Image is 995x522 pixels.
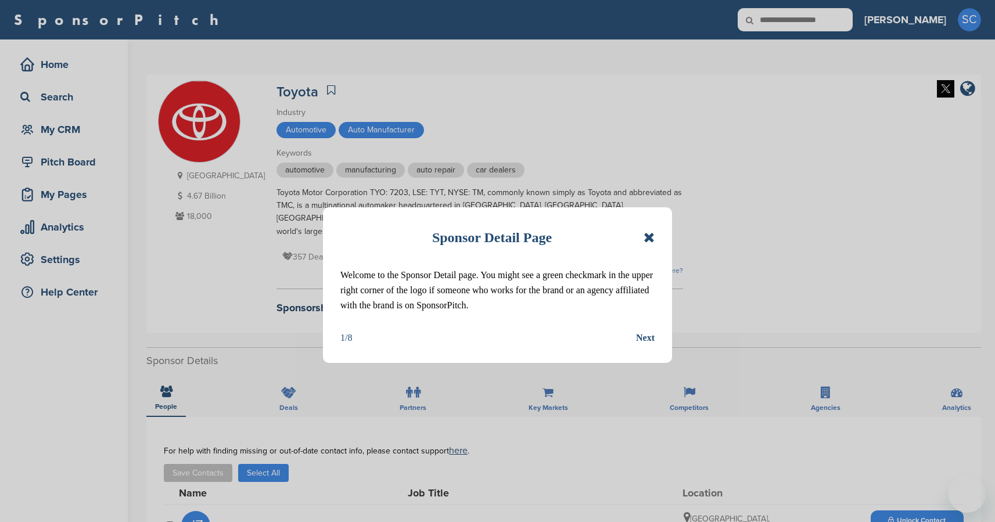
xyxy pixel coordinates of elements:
[636,330,655,345] button: Next
[340,330,352,345] div: 1/8
[340,268,655,313] p: Welcome to the Sponsor Detail page. You might see a green checkmark in the upper right corner of ...
[432,225,552,250] h1: Sponsor Detail Page
[949,476,986,513] iframe: Button to launch messaging window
